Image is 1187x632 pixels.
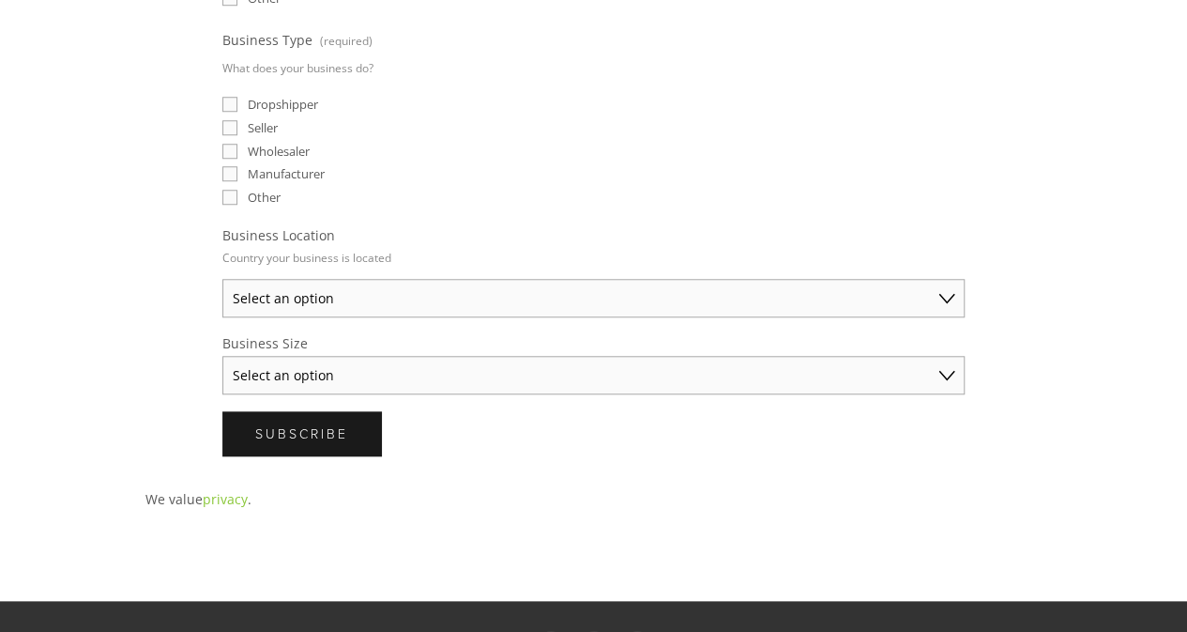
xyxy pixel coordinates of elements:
[222,97,237,112] input: Dropshipper
[248,119,278,136] span: Seller
[222,120,237,135] input: Seller
[222,244,391,271] p: Country your business is located
[222,31,312,49] span: Business Type
[203,490,248,508] a: privacy
[222,166,237,181] input: Manufacturer
[222,334,308,352] span: Business Size
[222,144,237,159] input: Wholesaler
[248,189,281,206] span: Other
[222,279,965,317] select: Business Location
[222,356,965,394] select: Business Size
[222,226,335,244] span: Business Location
[248,165,325,182] span: Manufacturer
[222,411,381,455] button: SubscribeSubscribe
[222,190,237,205] input: Other
[319,27,372,54] span: (required)
[255,424,348,442] span: Subscribe
[248,96,318,113] span: Dropshipper
[248,143,310,160] span: Wholesaler
[145,487,1042,511] p: We value .
[222,54,373,82] p: What does your business do?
